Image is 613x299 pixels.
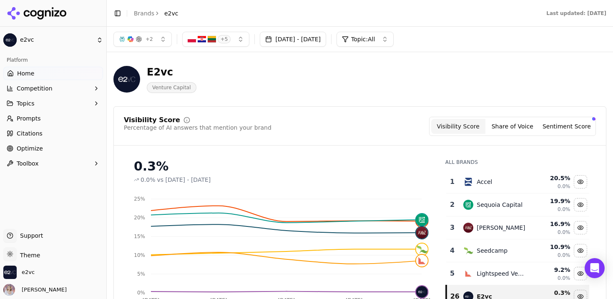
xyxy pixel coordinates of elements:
[416,227,428,239] img: andreessen horowitz
[3,266,17,279] img: e2vc
[485,119,540,134] button: Share of Voice
[431,119,485,134] button: Visibility Score
[463,200,473,210] img: sequoia capital
[463,269,473,279] img: lightspeed venture partners
[3,97,103,110] button: Topics
[3,33,17,47] img: e2vc
[558,275,570,281] span: 0.0%
[17,231,43,240] span: Support
[147,82,196,93] span: Venture Capital
[416,255,428,266] img: lightspeed venture partners
[574,175,587,188] button: Hide accel data
[134,252,145,258] tspan: 10%
[534,266,570,274] div: 9.2 %
[3,284,15,296] img: Basak Zorlutuna
[450,269,455,279] div: 5
[134,10,154,17] a: Brands
[147,65,196,79] div: E2vc
[137,290,145,296] tspan: 0%
[124,123,271,132] div: Percentage of AI answers that mention your brand
[17,129,43,138] span: Citations
[17,144,43,153] span: Optimize
[3,112,103,125] a: Prompts
[157,176,211,184] span: vs [DATE] - [DATE]
[463,246,473,256] img: seedcamp
[17,114,41,123] span: Prompts
[134,215,145,221] tspan: 20%
[574,244,587,257] button: Hide seedcamp data
[534,174,570,182] div: 20.5 %
[198,35,206,43] img: HR
[450,246,455,256] div: 4
[477,178,492,186] div: Accel
[18,286,67,294] span: [PERSON_NAME]
[416,286,428,298] img: e2vc
[477,224,525,232] div: [PERSON_NAME]
[3,127,103,140] a: Citations
[534,243,570,251] div: 10.9 %
[146,36,153,43] span: + 2
[477,201,523,209] div: Sequoia Capital
[3,82,103,95] button: Competition
[463,177,473,187] img: accel
[446,239,589,262] tr: 4seedcampSeedcamp10.9%0.0%Hide seedcamp data
[477,269,528,278] div: Lightspeed Venture Partners
[17,159,39,168] span: Toolbox
[134,159,429,174] div: 0.3%
[446,171,589,193] tr: 1accelAccel20.5%0.0%Hide accel data
[450,200,455,210] div: 2
[558,183,570,190] span: 0.0%
[534,220,570,228] div: 16.9 %
[351,35,375,43] span: Topic: All
[188,35,196,43] img: PL
[3,266,35,279] button: Open organization switcher
[3,53,103,67] div: Platform
[574,267,587,280] button: Hide lightspeed venture partners data
[558,206,570,213] span: 0.0%
[22,269,35,276] span: e2vc
[3,67,103,80] a: Home
[540,119,594,134] button: Sentiment Score
[134,234,145,239] tspan: 15%
[574,221,587,234] button: Hide andreessen horowitz data
[137,271,145,277] tspan: 5%
[463,223,473,233] img: andreessen horowitz
[534,289,570,297] div: 0.3 %
[164,9,178,18] span: e2vc
[558,252,570,259] span: 0.0%
[218,35,231,43] span: + 5
[141,176,156,184] span: 0.0%
[17,99,35,108] span: Topics
[585,258,605,278] div: Open Intercom Messenger
[124,117,180,123] div: Visibility Score
[534,197,570,205] div: 19.9 %
[446,193,589,216] tr: 2sequoia capitalSequoia Capital19.9%0.0%Hide sequoia capital data
[134,196,145,202] tspan: 25%
[558,229,570,236] span: 0.0%
[574,198,587,211] button: Hide sequoia capital data
[445,159,589,166] div: All Brands
[260,32,326,47] button: [DATE] - [DATE]
[450,177,455,187] div: 1
[416,214,428,226] img: sequoia capital
[20,36,93,44] span: e2vc
[3,142,103,155] a: Optimize
[113,66,140,93] img: e2vc
[450,223,455,233] div: 3
[446,262,589,285] tr: 5lightspeed venture partnersLightspeed Venture Partners9.2%0.0%Hide lightspeed venture partners data
[134,9,178,18] nav: breadcrumb
[3,284,67,296] button: Open user button
[17,84,53,93] span: Competition
[208,35,216,43] img: LT
[17,69,34,78] span: Home
[446,216,589,239] tr: 3andreessen horowitz[PERSON_NAME]16.9%0.0%Hide andreessen horowitz data
[17,252,40,259] span: Theme
[546,10,606,17] div: Last updated: [DATE]
[416,244,428,255] img: seedcamp
[3,157,103,170] button: Toolbox
[477,246,507,255] div: Seedcamp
